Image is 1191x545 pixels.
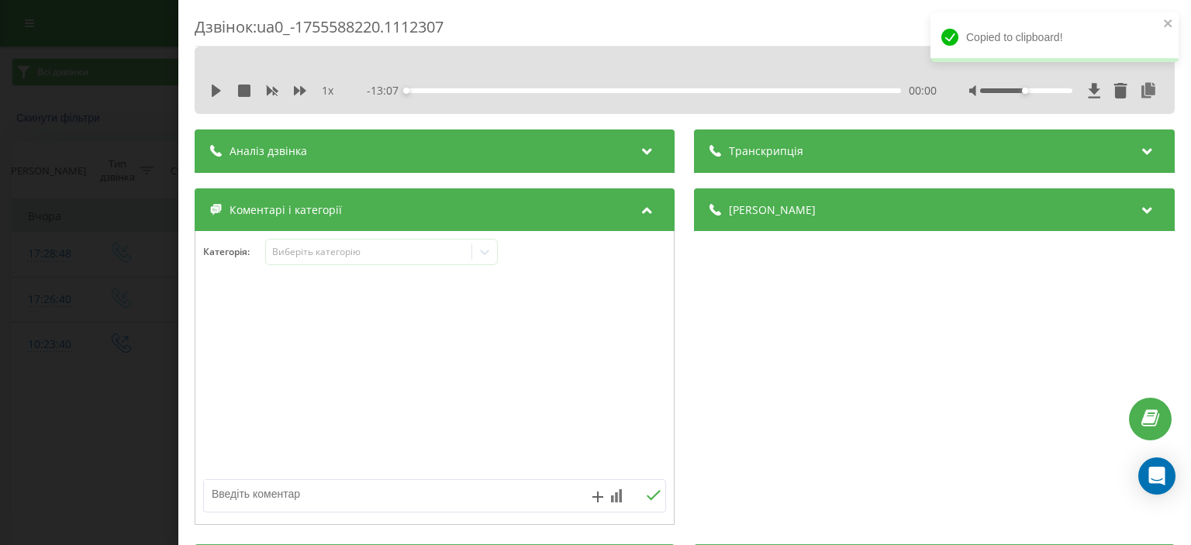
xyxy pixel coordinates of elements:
[730,202,816,218] span: [PERSON_NAME]
[730,143,804,159] span: Транскрипція
[404,88,410,94] div: Accessibility label
[230,143,307,159] span: Аналіз дзвінка
[1163,17,1174,32] button: close
[1022,88,1028,94] div: Accessibility label
[203,247,265,257] h4: Категорія :
[368,83,407,98] span: - 13:07
[230,202,342,218] span: Коментарі і категорії
[909,83,937,98] span: 00:00
[930,12,1179,62] div: Copied to clipboard!
[195,16,1175,47] div: Дзвінок : ua0_-1755588220.1112307
[322,83,333,98] span: 1 x
[272,246,466,258] div: Виберіть категорію
[1138,457,1175,495] div: Open Intercom Messenger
